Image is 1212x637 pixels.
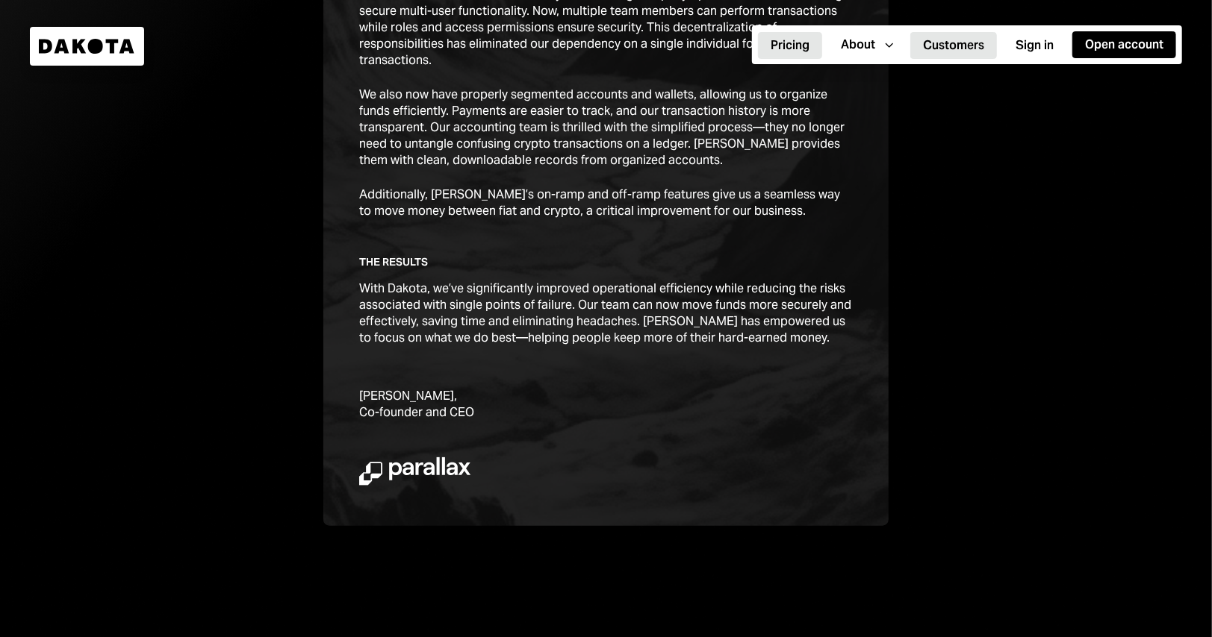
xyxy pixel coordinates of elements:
[758,31,822,60] a: Pricing
[910,31,997,60] a: Customers
[359,186,853,219] div: Additionally, [PERSON_NAME]’s on-ramp and off-ramp features give us a seamless way to move money ...
[359,388,853,404] div: [PERSON_NAME],
[828,31,904,58] button: About
[359,404,853,421] div: Co-founder and CEO
[359,280,853,346] div: With Dakota, we’ve significantly improved operational efficiency while reducing the risks associa...
[1003,32,1066,59] button: Sign in
[841,37,875,53] div: About
[758,32,822,59] button: Pricing
[1072,31,1176,58] button: Open account
[359,456,472,486] img: parallax logo
[359,87,853,169] div: We also now have properly segmented accounts and wallets, allowing us to organize funds efficient...
[910,32,997,59] button: Customers
[359,255,853,269] div: The Results
[1003,31,1066,60] a: Sign in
